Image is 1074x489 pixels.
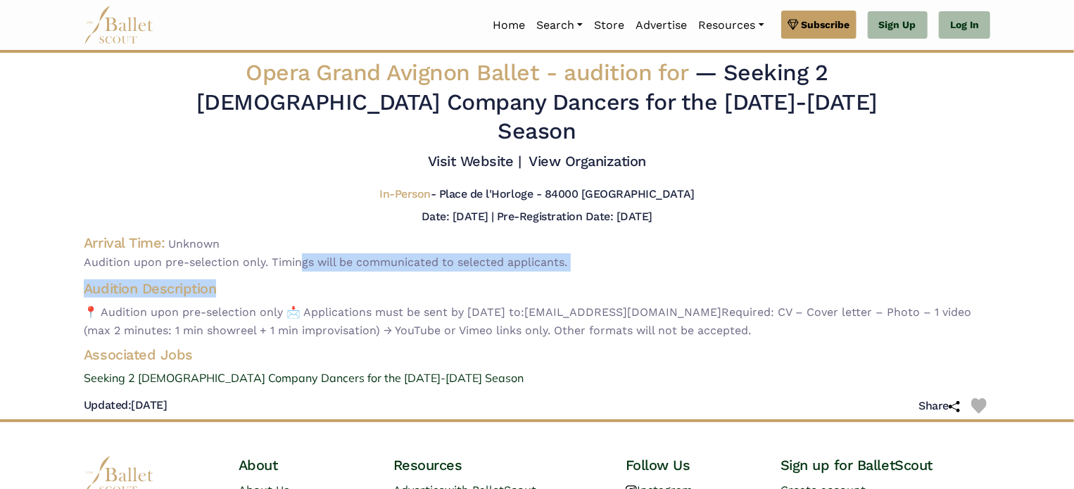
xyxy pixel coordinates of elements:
a: Log In [939,11,990,39]
a: Subscribe [781,11,857,39]
span: Opera Grand Avignon Ballet - [246,59,695,86]
a: Seeking 2 [DEMOGRAPHIC_DATA] Company Dancers for the [DATE]-[DATE] Season [72,369,1002,388]
h5: - Place de l'Horloge - 84000 [GEOGRAPHIC_DATA] [379,187,695,202]
a: Visit Website | [428,153,522,170]
a: Advertise [630,11,693,40]
span: audition for [564,59,688,86]
a: Store [588,11,630,40]
h5: Date: [DATE] | [422,210,494,223]
h5: Pre-Registration Date: [DATE] [497,210,652,223]
a: Sign Up [868,11,928,39]
span: Audition upon pre-selection only. Timings will be communicated to selected applicants. [84,253,990,272]
a: Resources [693,11,769,40]
h4: Associated Jobs [72,345,1002,364]
h5: Share [918,399,960,414]
a: Search [531,11,588,40]
h4: About [239,456,371,474]
span: Updated: [84,398,131,412]
h4: Audition Description [84,279,990,298]
h4: Follow Us [626,456,758,474]
h4: Arrival Time: [84,234,165,251]
a: Home [487,11,531,40]
img: gem.svg [788,17,799,32]
span: Unknown [168,237,220,250]
span: 📍 Audition upon pre-selection only 📩 Applications must be sent by [DATE] to: [EMAIL_ADDRESS][DOMA... [84,303,990,339]
span: — Seeking 2 [DEMOGRAPHIC_DATA] Company Dancers for the [DATE]-[DATE] Season [196,59,878,144]
h4: Sign up for BalletScout [781,456,990,474]
a: View Organization [529,153,646,170]
h5: [DATE] [84,398,167,413]
span: Subscribe [802,17,850,32]
span: In-Person [379,187,431,201]
h4: Resources [393,456,603,474]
